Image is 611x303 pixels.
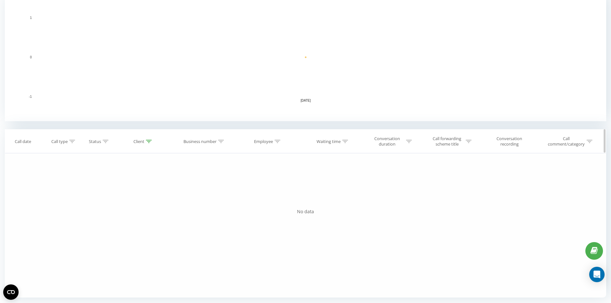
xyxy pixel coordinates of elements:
[29,95,32,98] text: -1
[488,136,530,147] div: Conversation recording
[133,139,144,144] div: Client
[254,139,273,144] div: Employee
[183,139,216,144] div: Business number
[547,136,585,147] div: Call comment/category
[3,284,19,300] button: Open CMP widget
[430,136,464,147] div: Call forwarding scheme title
[30,55,32,59] text: 0
[589,267,605,282] div: Open Intercom Messenger
[89,139,101,144] div: Status
[5,208,606,215] div: No data
[51,139,68,144] div: Call type
[317,139,341,144] div: Waiting time
[30,16,32,20] text: 1
[370,136,404,147] div: Conversation duration
[301,99,311,102] text: [DATE]
[15,139,31,144] div: Call date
